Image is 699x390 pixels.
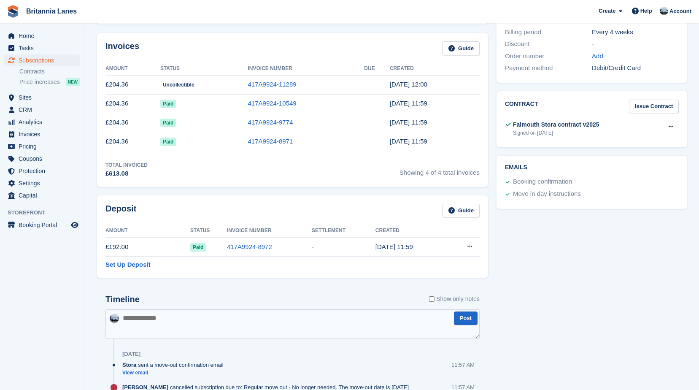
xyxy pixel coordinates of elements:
th: Settlement [312,224,375,238]
a: menu [4,116,80,128]
a: 417A9924-8971 [248,138,293,145]
td: £204.36 [105,113,160,132]
span: Account [669,7,691,16]
span: Tasks [19,42,69,54]
a: Price increases NEW [19,77,80,87]
time: 2025-06-09 10:59:14 UTC [390,138,427,145]
th: Status [190,224,227,238]
span: Settings [19,177,69,189]
span: Analytics [19,116,69,128]
button: Post [454,311,478,325]
td: £192.00 [105,238,190,257]
a: menu [4,153,80,165]
time: 2025-09-01 11:00:00 UTC [390,81,427,88]
a: menu [4,165,80,177]
a: 417A9924-9774 [248,119,293,126]
input: Show only notes [429,295,435,303]
div: Every 4 weeks [592,27,679,37]
a: Set Up Deposit [105,260,151,270]
img: stora-icon-8386f47178a22dfd0bd8f6a31ec36ba5ce8667c1dd55bd0f319d3a0aa187defe.svg [7,5,19,18]
td: £204.36 [105,75,160,94]
div: Order number [505,51,592,61]
a: menu [4,177,80,189]
a: menu [4,42,80,54]
span: Pricing [19,141,69,152]
a: menu [4,219,80,231]
td: £204.36 [105,132,160,151]
span: Home [19,30,69,42]
a: Guide [443,41,480,55]
span: Storefront [8,209,84,217]
div: 11:57 AM [451,361,475,369]
a: Guide [443,204,480,218]
td: - [312,238,375,257]
span: Coupons [19,153,69,165]
a: Britannia Lanes [23,4,80,18]
time: 2025-06-09 10:59:27 UTC [375,243,413,250]
div: £613.08 [105,169,148,179]
a: Add [592,51,603,61]
span: Paid [160,138,176,146]
th: Amount [105,62,160,76]
div: Payment method [505,63,592,73]
th: Amount [105,224,190,238]
a: 417A9924-8972 [227,243,272,250]
span: Showing 4 of 4 total invoices [399,161,480,179]
div: Falmouth Stora contract v2025 [513,120,599,129]
th: Created [375,224,446,238]
span: CRM [19,104,69,116]
img: John Millership [660,7,668,15]
a: menu [4,92,80,103]
a: 417A9924-10549 [248,100,297,107]
a: 417A9924-11289 [248,81,297,88]
div: [DATE] [122,351,140,357]
h2: Deposit [105,204,136,218]
h2: Invoices [105,41,139,55]
span: Price increases [19,78,60,86]
th: Invoice Number [227,224,312,238]
div: Booking confirmation [513,177,572,187]
img: John Millership [110,314,119,323]
span: Booking Portal [19,219,69,231]
span: Sites [19,92,69,103]
span: Protection [19,165,69,177]
a: menu [4,141,80,152]
span: Paid [190,243,206,252]
label: Show only notes [429,295,480,303]
div: Billing period [505,27,592,37]
div: Signed on [DATE] [513,129,599,137]
time: 2025-08-04 10:59:42 UTC [390,100,427,107]
a: Issue Contract [629,100,679,114]
a: View email [122,369,228,376]
h2: Emails [505,164,679,171]
a: menu [4,104,80,116]
th: Due [364,62,390,76]
th: Invoice Number [248,62,364,76]
span: Create [599,7,615,15]
div: sent a move-out confirmation email [122,361,228,369]
a: menu [4,128,80,140]
a: menu [4,190,80,201]
span: Uncollectible [160,81,197,89]
span: Stora [122,361,136,369]
span: Invoices [19,128,69,140]
span: Help [640,7,652,15]
div: Discount [505,39,592,49]
time: 2025-07-07 10:59:31 UTC [390,119,427,126]
span: Paid [160,119,176,127]
span: Subscriptions [19,54,69,66]
div: NEW [66,78,80,86]
div: - [592,39,679,49]
a: menu [4,30,80,42]
th: Status [160,62,248,76]
div: Debit/Credit Card [592,63,679,73]
span: Paid [160,100,176,108]
a: Contracts [19,68,80,76]
td: £204.36 [105,94,160,113]
a: Preview store [70,220,80,230]
span: Capital [19,190,69,201]
h2: Timeline [105,295,140,304]
div: Total Invoiced [105,161,148,169]
th: Created [390,62,480,76]
h2: Contract [505,100,538,114]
